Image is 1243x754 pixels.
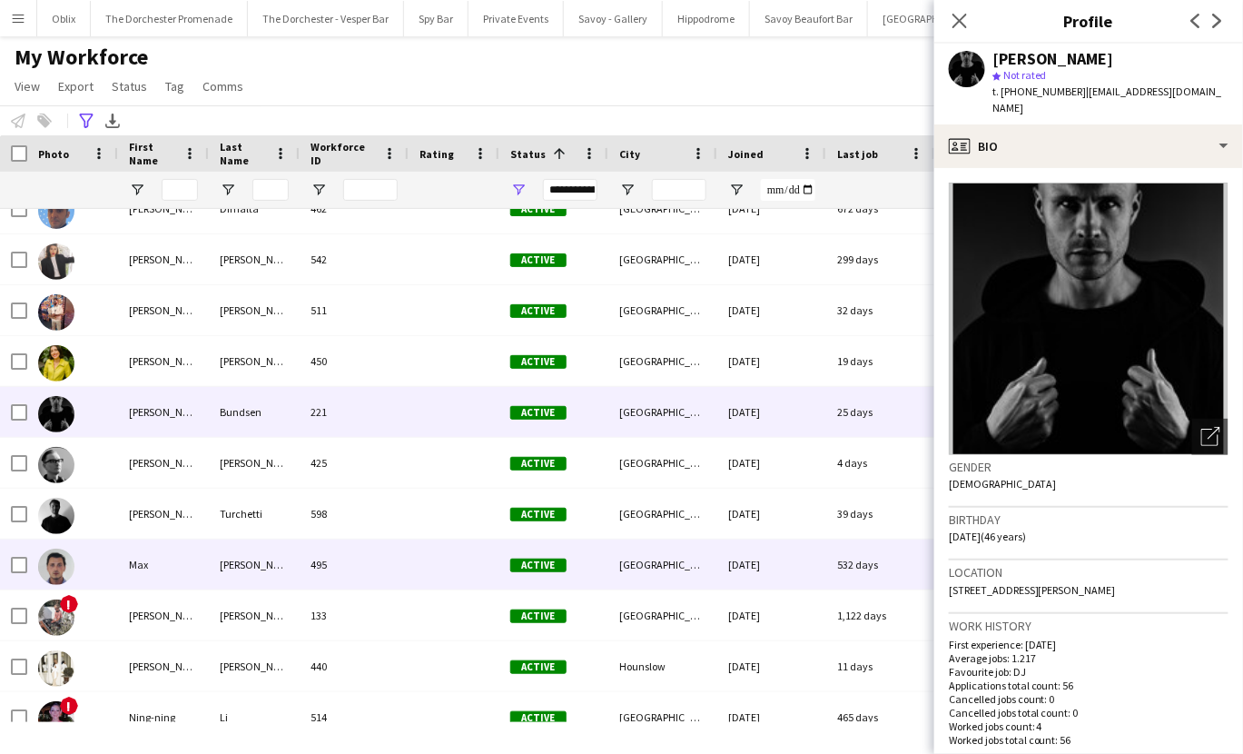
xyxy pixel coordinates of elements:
[717,692,826,742] div: [DATE]
[608,184,717,233] div: [GEOGRAPHIC_DATA]
[300,692,409,742] div: 514
[949,564,1228,580] h3: Location
[826,641,935,691] div: 11 days
[949,583,1116,597] span: [STREET_ADDRESS][PERSON_NAME]
[118,692,209,742] div: Ning-ning
[209,692,300,742] div: Li
[510,304,567,318] span: Active
[38,650,74,687] img: Natasha Joseph
[60,595,78,613] span: !
[15,44,148,71] span: My Workforce
[728,147,764,161] span: Joined
[209,540,300,590] div: [PERSON_NAME]
[619,147,640,161] span: City
[608,285,717,335] div: [GEOGRAPHIC_DATA]
[118,641,209,691] div: [PERSON_NAME]
[949,511,1228,528] h3: Birthday
[510,355,567,369] span: Active
[118,184,209,233] div: [PERSON_NAME]
[38,396,74,432] img: Martin Bundsen
[112,78,147,94] span: Status
[949,477,1057,491] span: [DEMOGRAPHIC_DATA]
[248,1,404,36] button: The Dorchester - Vesper Bar
[608,641,717,691] div: Hounslow
[300,387,409,437] div: 221
[608,489,717,539] div: [GEOGRAPHIC_DATA]
[826,489,935,539] div: 39 days
[118,234,209,284] div: [PERSON_NAME]
[220,182,236,198] button: Open Filter Menu
[717,590,826,640] div: [DATE]
[252,179,289,201] input: Last Name Filter Input
[300,540,409,590] div: 495
[717,336,826,386] div: [DATE]
[38,193,74,229] img: Luca Dimalta
[949,651,1228,665] p: Average jobs: 1.217
[209,184,300,233] div: Dimalta
[209,285,300,335] div: [PERSON_NAME]
[949,719,1228,733] p: Worked jobs count: 4
[868,1,998,36] button: [GEOGRAPHIC_DATA]
[118,336,209,386] div: [PERSON_NAME]
[1192,419,1228,455] div: Open photos pop-in
[826,692,935,742] div: 465 days
[761,179,815,201] input: Joined Filter Input
[510,508,567,521] span: Active
[717,285,826,335] div: [DATE]
[949,459,1228,475] h3: Gender
[300,489,409,539] div: 598
[949,692,1228,706] p: Cancelled jobs count: 0
[129,140,176,167] span: First Name
[209,590,300,640] div: [PERSON_NAME]
[158,74,192,98] a: Tag
[949,665,1228,679] p: Favourite job: DJ
[510,406,567,420] span: Active
[992,51,1114,67] div: [PERSON_NAME]
[202,78,243,94] span: Comms
[826,285,935,335] div: 32 days
[949,530,1026,543] span: [DATE] (46 years)
[717,540,826,590] div: [DATE]
[717,641,826,691] div: [DATE]
[510,203,567,216] span: Active
[104,74,154,98] a: Status
[300,285,409,335] div: 511
[118,489,209,539] div: [PERSON_NAME]
[118,438,209,488] div: [PERSON_NAME]
[311,140,376,167] span: Workforce ID
[510,559,567,572] span: Active
[837,147,878,161] span: Last job
[510,457,567,471] span: Active
[300,184,409,233] div: 462
[826,387,935,437] div: 25 days
[38,447,74,483] img: Matthew Hayman
[1003,68,1047,82] span: Not rated
[949,679,1228,692] p: Applications total count: 56
[209,234,300,284] div: [PERSON_NAME]
[826,540,935,590] div: 532 days
[510,182,527,198] button: Open Filter Menu
[38,549,74,585] img: Max De Tommaso
[118,590,209,640] div: [PERSON_NAME]
[826,234,935,284] div: 299 days
[60,697,78,715] span: !
[209,641,300,691] div: [PERSON_NAME]
[652,179,706,201] input: City Filter Input
[608,540,717,590] div: [GEOGRAPHIC_DATA]
[949,706,1228,719] p: Cancelled jobs total count: 0
[37,1,91,36] button: Oblix
[38,600,74,636] img: Megan Fernandez
[992,84,1087,98] span: t. [PHONE_NUMBER]
[608,387,717,437] div: [GEOGRAPHIC_DATA]
[608,692,717,742] div: [GEOGRAPHIC_DATA]
[343,179,398,201] input: Workforce ID Filter Input
[510,660,567,674] span: Active
[165,78,184,94] span: Tag
[510,147,546,161] span: Status
[949,733,1228,747] p: Worked jobs total count: 56
[728,182,745,198] button: Open Filter Menu
[220,140,267,167] span: Last Name
[38,147,69,161] span: Photo
[608,336,717,386] div: [GEOGRAPHIC_DATA]
[619,182,636,198] button: Open Filter Menu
